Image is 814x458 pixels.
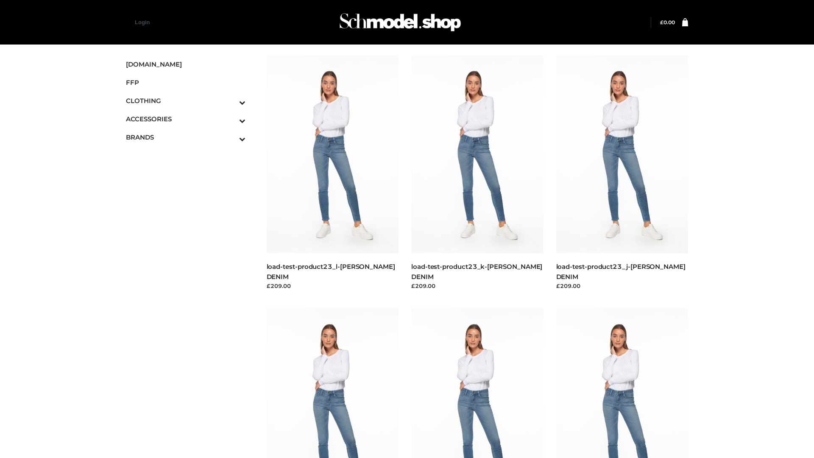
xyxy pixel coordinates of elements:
a: load-test-product23_k-[PERSON_NAME] DENIM [411,263,542,280]
a: FFP [126,73,245,92]
button: Toggle Submenu [216,92,245,110]
a: Login [135,19,150,25]
a: ACCESSORIESToggle Submenu [126,110,245,128]
div: £209.00 [267,282,399,290]
a: £0.00 [660,19,675,25]
div: £209.00 [556,282,689,290]
span: ACCESSORIES [126,114,245,124]
span: £ [660,19,663,25]
span: [DOMAIN_NAME] [126,59,245,69]
img: Schmodel Admin 964 [337,6,464,39]
span: CLOTHING [126,96,245,106]
div: £209.00 [411,282,544,290]
a: load-test-product23_j-[PERSON_NAME] DENIM [556,263,686,280]
a: load-test-product23_l-[PERSON_NAME] DENIM [267,263,395,280]
a: CLOTHINGToggle Submenu [126,92,245,110]
span: BRANDS [126,132,245,142]
button: Toggle Submenu [216,128,245,146]
bdi: 0.00 [660,19,675,25]
span: FFP [126,78,245,87]
button: Toggle Submenu [216,110,245,128]
a: BRANDSToggle Submenu [126,128,245,146]
a: [DOMAIN_NAME] [126,55,245,73]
